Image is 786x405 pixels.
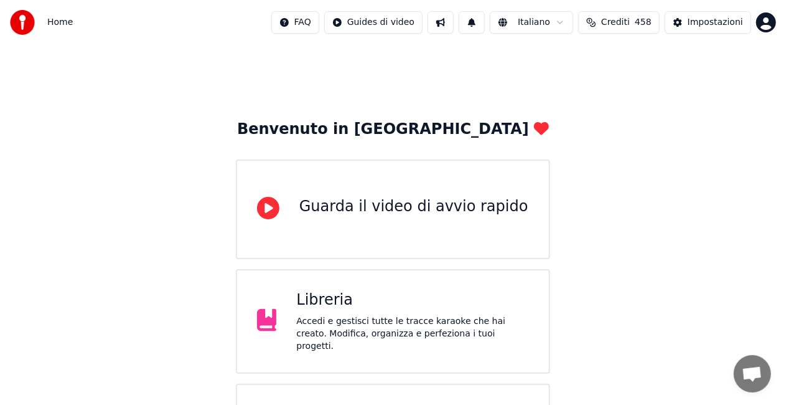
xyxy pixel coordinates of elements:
img: youka [10,10,35,35]
div: Aprire la chat [734,355,771,393]
button: Guides di video [324,11,423,34]
span: Home [47,16,73,29]
nav: breadcrumb [47,16,73,29]
div: Accedi e gestisci tutte le tracce karaoke che hai creato. Modifica, organizza e perfeziona i tuoi... [296,315,529,353]
div: Guarda il video di avvio rapido [299,197,528,217]
div: Libreria [296,290,529,310]
div: Impostazioni [688,16,743,29]
button: Crediti458 [578,11,660,34]
span: Crediti [601,16,630,29]
button: FAQ [271,11,319,34]
span: 458 [635,16,652,29]
button: Impostazioni [665,11,751,34]
div: Benvenuto in [GEOGRAPHIC_DATA] [237,120,549,140]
